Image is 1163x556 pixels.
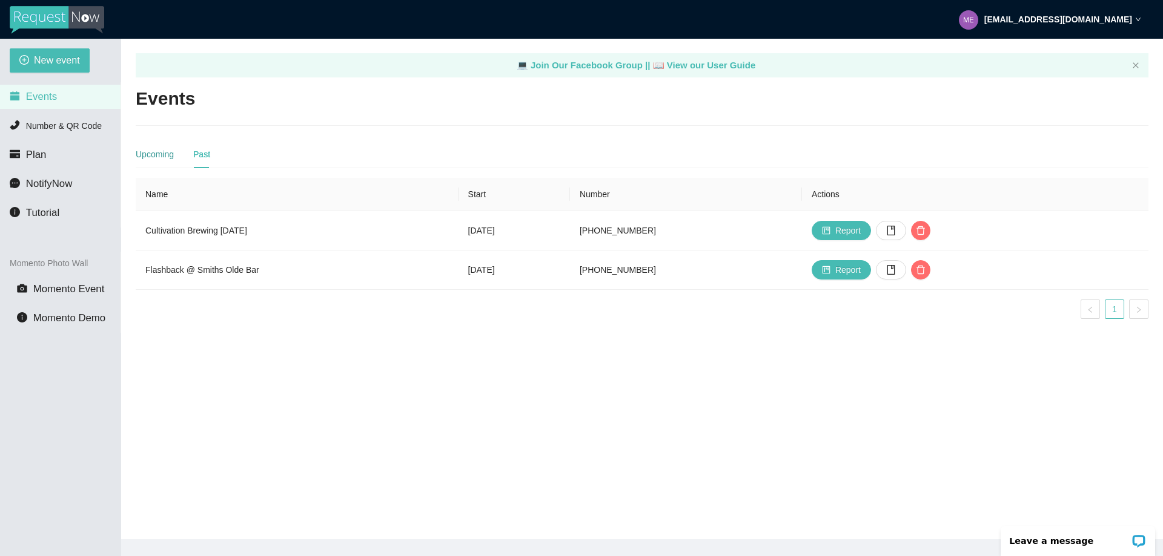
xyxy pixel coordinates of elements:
[570,178,802,211] th: Number
[136,211,459,250] td: Cultivation Brewing [DATE]
[993,518,1163,556] iframe: LiveChat chat widget
[459,178,570,211] th: Start
[911,221,930,240] button: delete
[10,6,104,34] img: RequestNow
[1129,299,1148,319] li: Next Page
[1132,62,1139,70] button: close
[570,211,802,250] td: [PHONE_NUMBER]
[136,178,459,211] th: Name
[1105,299,1124,319] li: 1
[1135,16,1141,22] span: down
[822,226,830,236] span: project
[33,283,105,295] span: Momento Event
[570,250,802,290] td: [PHONE_NUMBER]
[10,207,20,217] span: info-circle
[33,312,105,324] span: Momento Demo
[26,178,72,189] span: NotifyNow
[517,60,528,70] span: laptop
[1135,306,1142,313] span: right
[193,148,210,161] div: Past
[912,226,930,235] span: delete
[26,121,102,131] span: Number & QR Code
[912,265,930,275] span: delete
[10,149,20,159] span: credit-card
[17,283,27,293] span: camera
[1081,299,1100,319] button: left
[136,250,459,290] td: Flashback @ Smiths Olde Bar
[517,60,653,70] a: laptop Join Our Facebook Group ||
[822,266,830,275] span: project
[1129,299,1148,319] button: right
[876,221,906,240] button: book
[886,226,896,235] span: book
[812,221,871,240] button: projectReport
[1105,300,1124,318] a: 1
[26,149,47,160] span: Plan
[1081,299,1100,319] li: Previous Page
[835,224,861,237] span: Report
[984,15,1132,24] strong: [EMAIL_ADDRESS][DOMAIN_NAME]
[10,178,20,188] span: message
[10,48,90,73] button: plus-circleNew event
[19,55,29,67] span: plus-circle
[835,263,861,276] span: Report
[802,178,1148,211] th: Actions
[459,211,570,250] td: [DATE]
[26,91,57,102] span: Events
[10,120,20,130] span: phone
[26,207,59,218] span: Tutorial
[1132,62,1139,69] span: close
[911,260,930,280] button: delete
[459,250,570,290] td: [DATE]
[886,265,896,275] span: book
[959,10,978,30] img: 857ddd2fa6698a26fa621b10566aaef6
[653,60,756,70] a: laptop View our User Guide
[1087,306,1094,313] span: left
[136,148,174,161] div: Upcoming
[136,87,195,111] h2: Events
[876,260,906,280] button: book
[653,60,664,70] span: laptop
[34,53,80,68] span: New event
[10,91,20,101] span: calendar
[17,312,27,322] span: info-circle
[812,260,871,280] button: projectReport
